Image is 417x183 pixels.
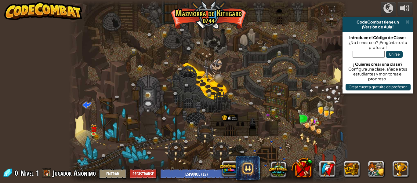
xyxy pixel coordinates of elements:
[381,2,396,16] button: Campañas
[346,40,410,50] div: ¿No tienes uno? ¡Pregúntale a tu profesor!
[397,2,413,16] button: Ajustar volúmen
[53,168,96,178] span: Jugador Anónimo
[15,168,20,178] span: 0
[99,169,126,179] button: Entrar
[346,62,410,67] div: ¿Quieres crear una clase?
[346,67,410,81] div: Configura una clase, añade a tus estudiantes y monitorea el progreso.
[346,35,410,40] div: Introduce el Código de Clase:
[92,128,96,131] img: portrait.png
[91,124,97,135] img: level-banner-unlock.png
[129,169,157,179] button: Registrarse
[345,24,410,29] div: ¡Versión de Aula!
[346,84,411,90] button: Crear cuenta gratuita de profesor.
[192,121,195,123] img: portrait.png
[4,2,82,20] img: CodeCombat - Learn how to code by playing a game
[386,51,403,58] button: Unirse
[274,107,277,109] img: portrait.png
[20,168,34,178] span: Nivel
[141,64,144,66] img: portrait.png
[345,20,410,24] div: CodeCombat tiene un
[36,168,39,178] span: 1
